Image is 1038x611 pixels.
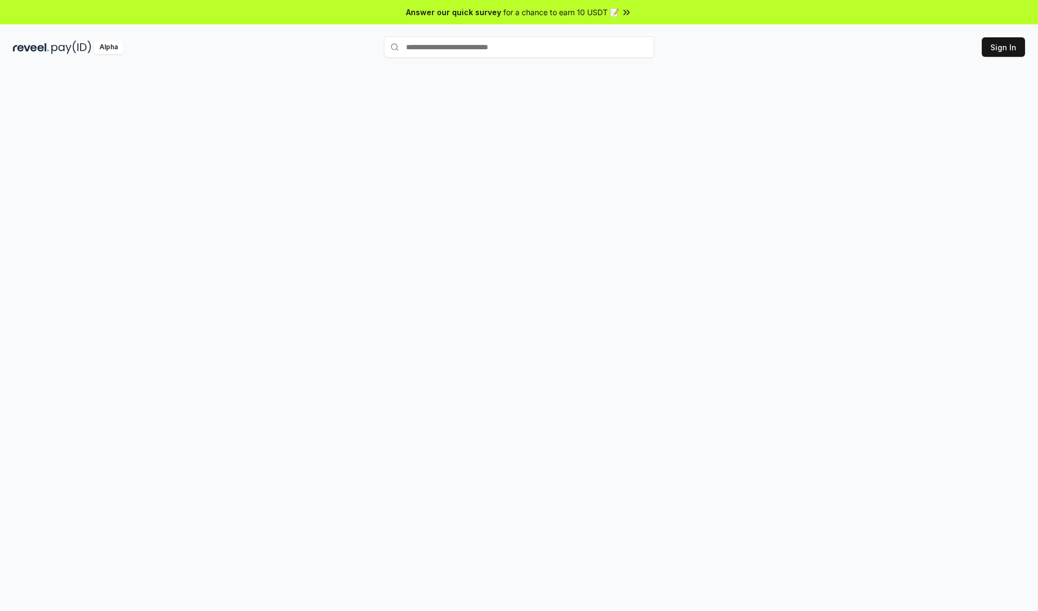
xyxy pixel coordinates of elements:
button: Sign In [982,37,1025,57]
span: Answer our quick survey [406,6,501,18]
img: reveel_dark [13,41,49,54]
div: Alpha [94,41,124,54]
img: pay_id [51,41,91,54]
span: for a chance to earn 10 USDT 📝 [503,6,619,18]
